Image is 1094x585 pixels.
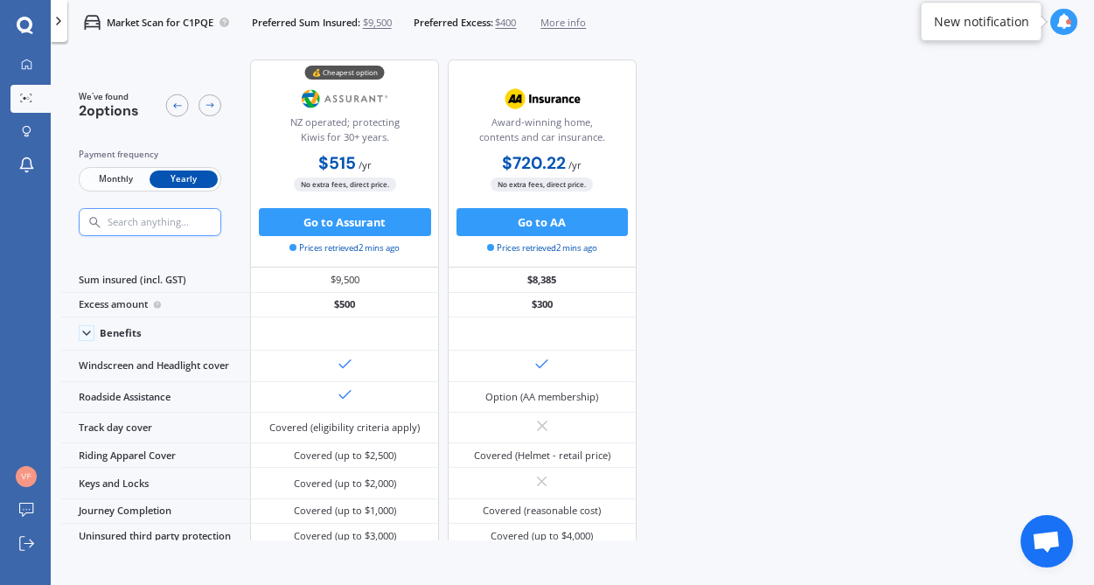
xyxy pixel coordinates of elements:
[106,216,249,228] input: Search anything...
[294,449,396,463] div: Covered (up to $2,500)
[79,91,139,103] span: We've found
[495,16,516,30] span: $400
[414,16,493,30] span: Preferred Excess:
[540,16,586,30] span: More info
[61,443,250,468] div: Riding Apparel Cover
[359,158,372,171] span: / yr
[262,115,427,150] div: NZ operated; protecting Kiwis for 30+ years.
[61,413,250,443] div: Track day cover
[502,152,566,174] b: $720.22
[250,293,439,317] div: $500
[61,499,250,524] div: Journey Completion
[363,16,392,30] span: $9,500
[568,158,582,171] span: / yr
[61,468,250,498] div: Keys and Locks
[491,178,593,191] span: No extra fees, direct price.
[61,524,250,548] div: Uninsured third party protection
[487,242,597,254] span: Prices retrieved 2 mins ago
[289,242,400,254] span: Prices retrieved 2 mins ago
[16,466,37,487] img: 0841b2ad52e9405db387ca07954f6733
[318,152,356,174] b: $515
[491,529,593,543] div: Covered (up to $4,000)
[448,268,637,292] div: $8,385
[299,81,392,116] img: Assurant.png
[107,16,213,30] p: Market Scan for C1PQE
[79,148,221,162] div: Payment frequency
[61,268,250,292] div: Sum insured (incl. GST)
[269,421,420,435] div: Covered (eligibility criteria apply)
[294,477,396,491] div: Covered (up to $2,000)
[61,293,250,317] div: Excess amount
[84,14,101,31] img: car.f15378c7a67c060ca3f3.svg
[294,178,396,191] span: No extra fees, direct price.
[294,529,396,543] div: Covered (up to $3,000)
[294,504,396,518] div: Covered (up to $1,000)
[79,101,139,120] span: 2 options
[934,13,1029,31] div: New notification
[496,81,589,116] img: AA.webp
[305,66,385,80] div: 💰 Cheapest option
[259,208,431,236] button: Go to Assurant
[150,171,218,189] span: Yearly
[1021,515,1073,568] div: Open chat
[100,327,142,339] div: Benefits
[474,449,610,463] div: Covered (Helmet - retail price)
[483,504,601,518] div: Covered (reasonable cost)
[456,208,629,236] button: Go to AA
[460,115,624,150] div: Award-winning home, contents and car insurance.
[250,268,439,292] div: $9,500
[448,293,637,317] div: $300
[252,16,360,30] span: Preferred Sum Insured:
[61,351,250,381] div: Windscreen and Headlight cover
[61,382,250,413] div: Roadside Assistance
[485,390,598,404] div: Option (AA membership)
[81,171,150,189] span: Monthly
